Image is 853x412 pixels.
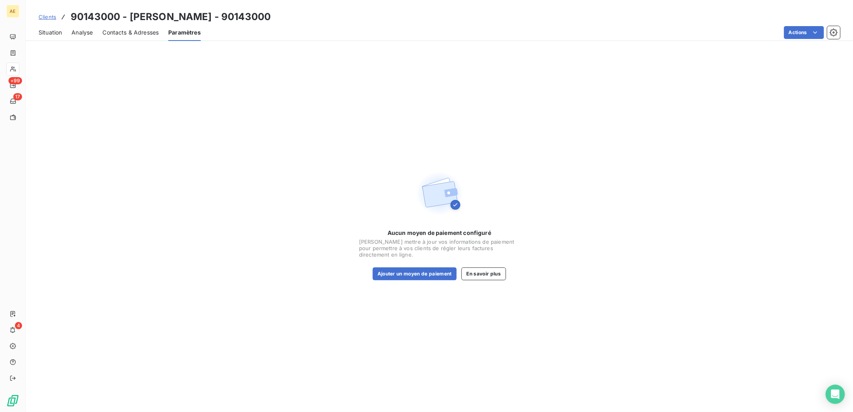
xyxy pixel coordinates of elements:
h3: 90143000 - [PERSON_NAME] - 90143000 [71,10,271,24]
div: Open Intercom Messenger [826,385,845,404]
img: Logo LeanPay [6,394,19,407]
span: Situation [39,29,62,37]
div: AE [6,5,19,18]
button: Actions [784,26,824,39]
span: 4 [15,322,22,329]
span: [PERSON_NAME] mettre à jour vos informations de paiement pour permettre à vos clients de régler l... [359,239,520,258]
span: +99 [8,77,22,84]
a: Clients [39,13,56,21]
span: Paramètres [168,29,201,37]
span: Analyse [71,29,93,37]
img: Empty state [414,168,465,219]
button: En savoir plus [461,267,506,280]
a: +99 [6,79,19,92]
span: Clients [39,14,56,20]
a: 17 [6,95,19,108]
button: Ajouter un moyen de paiement [373,267,457,280]
span: 17 [13,93,22,100]
span: Aucun moyen de paiement configuré [388,229,491,237]
span: Contacts & Adresses [102,29,159,37]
